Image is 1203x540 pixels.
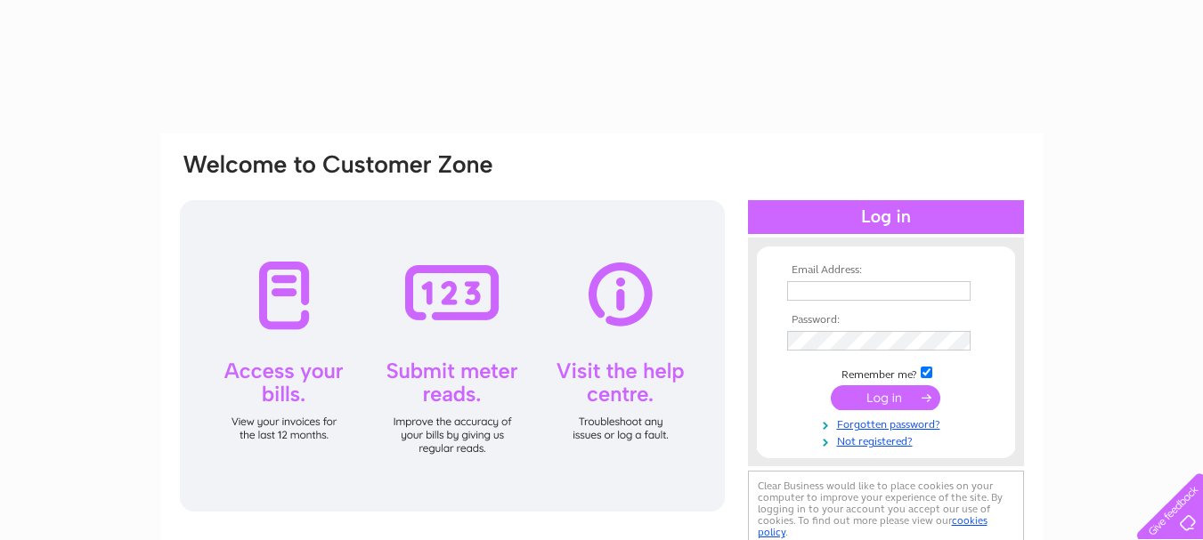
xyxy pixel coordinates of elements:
[758,514,988,538] a: cookies policy
[783,314,989,326] th: Password:
[831,385,940,410] input: Submit
[783,364,989,382] td: Remember me?
[787,415,989,431] a: Forgotten password?
[783,264,989,277] th: Email Address:
[787,431,989,448] a: Not registered?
